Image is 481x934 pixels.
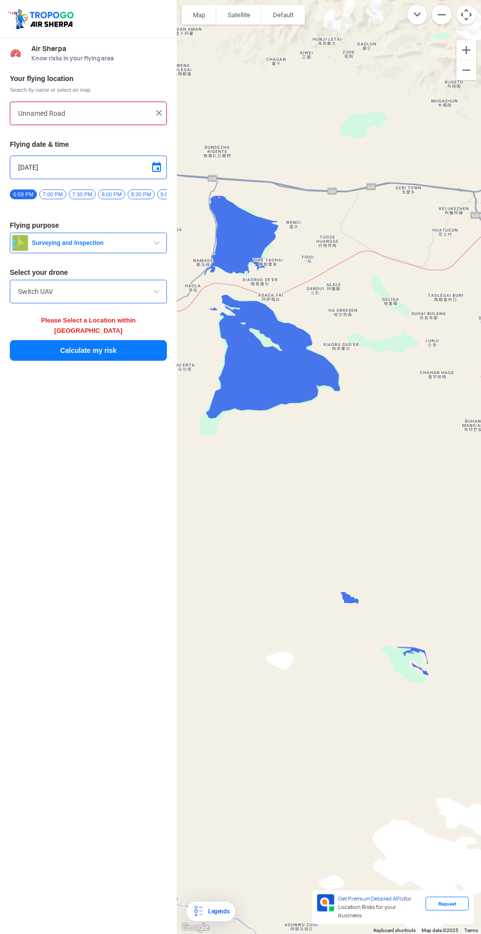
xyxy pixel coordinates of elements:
[426,897,469,910] div: Request
[182,5,216,25] button: Show street map
[28,239,151,247] span: Surveying and Inspection
[128,189,155,199] span: 8:30 PM
[179,921,212,934] img: Google
[10,141,167,148] h3: Flying date & time
[179,921,212,934] a: Open this area in Google Maps (opens a new window)
[192,906,204,917] img: Legends
[432,5,452,25] button: Zoom out
[31,45,167,53] span: Air Sherpa
[456,5,476,25] button: Map camera controls
[157,189,184,199] span: 9:00 PM
[10,340,167,361] button: Calculate my risk
[12,235,28,251] img: survey.png
[10,222,167,229] h3: Flying purpose
[204,906,229,917] div: Legends
[456,60,476,80] button: Zoom out
[18,107,151,119] input: Search your flying location
[41,317,136,334] span: Please Select a Location within [GEOGRAPHIC_DATA]
[154,108,164,118] img: ic_close.png
[407,5,427,25] button: Move down
[98,189,125,199] span: 8:00 PM
[456,40,476,60] button: Zoom in
[334,894,426,920] div: for Location Risks for your business.
[10,75,167,82] h3: Your flying location
[10,86,167,94] span: Search by name or select on map
[464,928,478,933] a: Terms
[317,894,334,911] img: Premium APIs
[374,927,416,934] button: Keyboard shortcuts
[10,189,37,199] span: 6:59 PM
[18,161,159,173] input: Select Date
[338,895,404,902] span: Get Premium Detailed APIs
[39,189,66,199] span: 7:00 PM
[18,286,159,297] input: Search by name or Brand
[7,7,77,30] img: ic_tgdronemaps.svg
[216,5,262,25] button: Show satellite imagery
[10,269,167,276] h3: Select your drone
[10,47,22,59] img: Risk Scores
[69,189,96,199] span: 7:30 PM
[31,54,167,62] span: Know risks in your flying area
[422,928,458,933] span: Map data ©2025
[10,233,167,253] button: Surveying and Inspection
